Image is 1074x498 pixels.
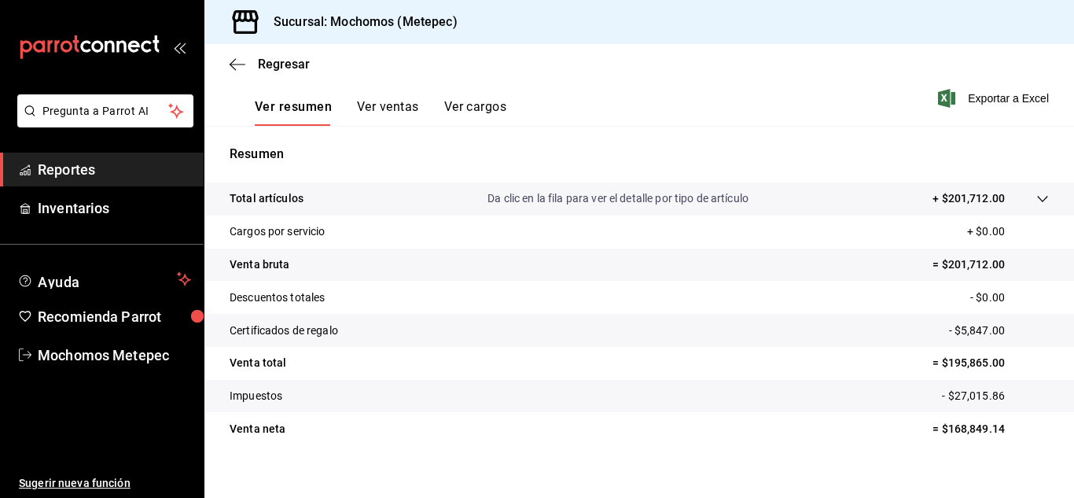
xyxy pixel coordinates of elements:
[230,190,303,207] p: Total artículos
[932,421,1049,437] p: = $168,849.14
[230,57,310,72] button: Regresar
[38,197,191,219] span: Inventarios
[949,323,1049,339] p: - $5,847.00
[230,223,326,240] p: Cargos por servicio
[261,13,458,31] h3: Sucursal: Mochomos (Metepec)
[932,190,1005,207] p: + $201,712.00
[444,99,507,126] button: Ver cargos
[19,475,191,492] span: Sugerir nueva función
[942,388,1049,404] p: - $27,015.86
[230,256,289,273] p: Venta bruta
[38,306,191,327] span: Recomienda Parrot
[38,345,191,366] span: Mochomos Metepec
[230,145,1049,164] p: Resumen
[230,290,325,306] p: Descuentos totales
[230,355,286,371] p: Venta total
[258,57,310,72] span: Regresar
[173,41,186,53] button: open_drawer_menu
[230,323,338,339] p: Certificados de regalo
[11,114,193,131] a: Pregunta a Parrot AI
[230,388,282,404] p: Impuestos
[941,89,1049,108] button: Exportar a Excel
[38,159,191,180] span: Reportes
[967,223,1049,240] p: + $0.00
[357,99,419,126] button: Ver ventas
[230,421,285,437] p: Venta neta
[970,290,1049,306] p: - $0.00
[42,103,169,120] span: Pregunta a Parrot AI
[17,94,193,127] button: Pregunta a Parrot AI
[932,355,1049,371] p: = $195,865.00
[38,270,171,289] span: Ayuda
[255,99,506,126] div: navigation tabs
[487,190,748,207] p: Da clic en la fila para ver el detalle por tipo de artículo
[932,256,1049,273] p: = $201,712.00
[255,99,332,126] button: Ver resumen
